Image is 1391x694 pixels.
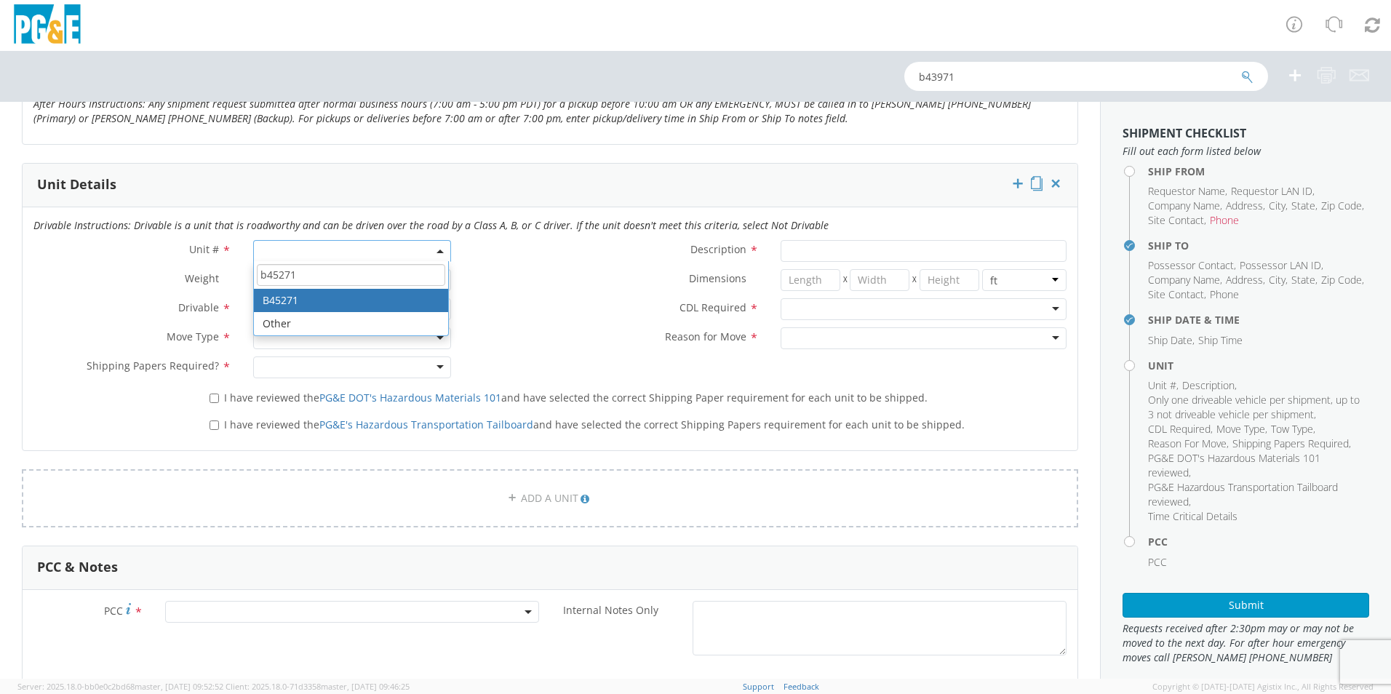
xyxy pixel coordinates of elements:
[1148,258,1234,272] span: Possessor Contact
[1123,125,1246,141] strong: Shipment Checklist
[254,289,448,312] li: B45271
[1148,166,1369,177] h4: Ship From
[1269,199,1286,212] span: City
[689,271,746,285] span: Dimensions
[563,603,658,617] span: Internal Notes Only
[1231,184,1312,198] span: Requestor LAN ID
[1148,258,1236,273] li: ,
[226,681,410,692] span: Client: 2025.18.0-71d3358
[1321,273,1362,287] span: Zip Code
[690,242,746,256] span: Description
[319,391,501,404] a: PG&E DOT's Hazardous Materials 101
[254,312,448,335] li: Other
[1226,199,1263,212] span: Address
[1271,422,1315,436] li: ,
[319,418,533,431] a: PG&E's Hazardous Transportation Tailboard
[1269,273,1288,287] li: ,
[1148,213,1206,228] li: ,
[1148,184,1227,199] li: ,
[1148,378,1176,392] span: Unit #
[1321,273,1364,287] li: ,
[1148,287,1206,302] li: ,
[1148,393,1360,421] span: Only one driveable vehicle per shipment, up to 3 not driveable vehicle per shipment
[1148,199,1222,213] li: ,
[1123,144,1369,159] span: Fill out each form listed below
[1148,422,1211,436] span: CDL Required
[104,604,123,618] span: PCC
[87,359,219,372] span: Shipping Papers Required?
[920,269,979,291] input: Height
[1182,378,1237,393] li: ,
[1148,199,1220,212] span: Company Name
[1321,199,1362,212] span: Zip Code
[1148,436,1227,450] span: Reason For Move
[1148,509,1237,523] span: Time Critical Details
[1291,273,1318,287] li: ,
[743,681,774,692] a: Support
[1148,451,1366,480] li: ,
[1210,213,1239,227] span: Phone
[1148,273,1220,287] span: Company Name
[784,681,819,692] a: Feedback
[1232,436,1349,450] span: Shipping Papers Required
[1148,480,1366,509] li: ,
[909,269,920,291] span: X
[224,391,928,404] span: I have reviewed the and have selected the correct Shipping Paper requirement for each unit to be ...
[840,269,850,291] span: X
[17,681,223,692] span: Server: 2025.18.0-bb0e0c2bd68
[1148,451,1320,479] span: PG&E DOT's Hazardous Materials 101 reviewed
[1231,184,1315,199] li: ,
[679,300,746,314] span: CDL Required
[850,269,909,291] input: Width
[1148,333,1192,347] span: Ship Date
[1226,273,1263,287] span: Address
[1148,436,1229,451] li: ,
[904,62,1268,91] input: Shipment, Tracking or Reference Number (at least 4 chars)
[1210,287,1239,301] span: Phone
[1148,422,1213,436] li: ,
[1321,199,1364,213] li: ,
[185,271,219,285] span: Weight
[1198,333,1243,347] span: Ship Time
[321,681,410,692] span: master, [DATE] 09:46:25
[1182,378,1235,392] span: Description
[1226,273,1265,287] li: ,
[1123,593,1369,618] button: Submit
[1240,258,1321,272] span: Possessor LAN ID
[1148,240,1369,251] h4: Ship To
[33,97,1031,125] i: After Hours Instructions: Any shipment request submitted after normal business hours (7:00 am - 5...
[1240,258,1323,273] li: ,
[1269,273,1286,287] span: City
[1216,422,1267,436] li: ,
[1148,287,1204,301] span: Site Contact
[210,420,219,430] input: I have reviewed thePG&E's Hazardous Transportation Tailboardand have selected the correct Shippin...
[1148,333,1195,348] li: ,
[33,218,829,232] i: Drivable Instructions: Drivable is a unit that is roadworthy and can be driven over the road by a...
[1148,555,1167,569] span: PCC
[1291,199,1318,213] li: ,
[1271,422,1313,436] span: Tow Type
[210,394,219,403] input: I have reviewed thePG&E DOT's Hazardous Materials 101and have selected the correct Shipping Paper...
[1148,360,1369,371] h4: Unit
[11,4,84,47] img: pge-logo-06675f144f4cfa6a6814.png
[1148,480,1338,508] span: PG&E Hazardous Transportation Tailboard reviewed
[1148,536,1369,547] h4: PCC
[781,269,840,291] input: Length
[665,330,746,343] span: Reason for Move
[1232,436,1351,451] li: ,
[22,469,1078,527] a: ADD A UNIT
[224,418,965,431] span: I have reviewed the and have selected the correct Shipping Papers requirement for each unit to be...
[1148,314,1369,325] h4: Ship Date & Time
[1148,213,1204,227] span: Site Contact
[1123,621,1369,665] span: Requests received after 2:30pm may or may not be moved to the next day. For after hour emergency ...
[135,681,223,692] span: master, [DATE] 09:52:52
[1148,184,1225,198] span: Requestor Name
[1148,393,1366,422] li: ,
[189,242,219,256] span: Unit #
[1269,199,1288,213] li: ,
[1226,199,1265,213] li: ,
[1291,273,1315,287] span: State
[167,330,219,343] span: Move Type
[1291,199,1315,212] span: State
[1148,378,1179,393] li: ,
